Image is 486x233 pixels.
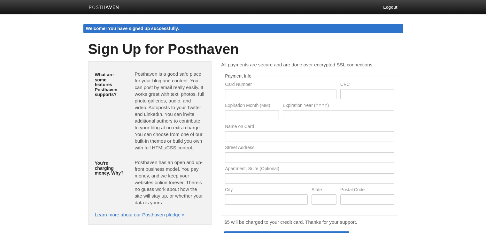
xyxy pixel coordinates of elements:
label: Postal Code [340,187,394,193]
p: $5 will be charged to your credit card. Thanks for your support. [224,219,395,225]
label: Apartment, Suite (Optional) [225,166,394,172]
a: Learn more about our Posthaven pledge » [95,212,185,217]
label: Expiration Year (YYYY) [283,103,394,109]
p: Posthaven has an open and up-front business model. You pay money, and we keep your websites onlin... [135,159,205,206]
p: All payments are secure and are done over encrypted SSL connections. [221,61,398,68]
h1: Sign Up for Posthaven [88,41,398,57]
h5: You're charging money. Why? [95,161,125,176]
div: Welcome! You have signed up successfully. [83,24,403,33]
label: State [312,187,336,193]
p: Posthaven is a good safe place for your blog and content. You can post by email really easily. It... [135,71,205,151]
img: Posthaven-bar [89,5,119,10]
label: Name on Card [225,124,394,130]
label: Expiration Month (MM) [225,103,279,109]
label: CVC [340,82,394,88]
label: City [225,187,308,193]
label: Street Address [225,145,394,151]
legend: Payment Info [224,74,252,78]
label: Card Number [225,82,336,88]
h5: What are some features Posthaven supports? [95,72,125,97]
